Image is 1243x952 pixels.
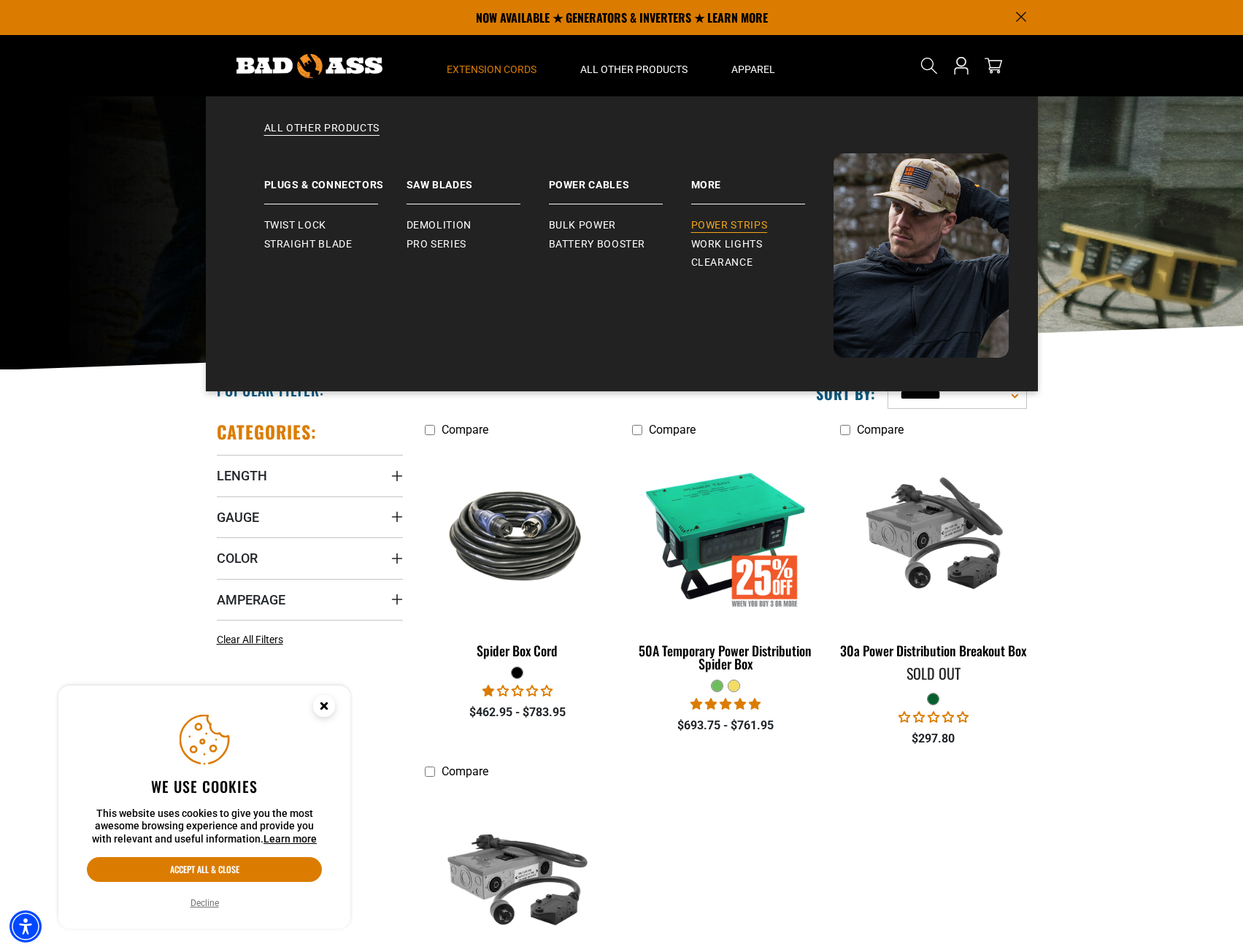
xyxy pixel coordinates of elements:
a: Saw Blades [407,153,549,204]
span: 5.00 stars [690,697,761,711]
img: Bad Ass Extension Cords [834,153,1009,358]
img: Bad Ass Extension Cords [236,54,382,78]
a: Battery Booster More Power Strips [691,153,834,204]
aside: Cookie Consent [58,686,350,929]
a: Battery Booster [549,235,691,254]
a: Open this option [950,35,973,96]
span: Straight Blade [264,238,353,251]
a: Clearance [691,253,834,272]
a: 50A Temporary Power Distribution Spider Box 50A Temporary Power Distribution Spider Box [632,444,818,679]
p: This website uses cookies to give you the most awesome browsing experience and provide you with r... [87,807,322,846]
a: Bulk Power [549,216,691,235]
summary: Apparel [709,35,797,96]
div: Accessibility Menu [9,910,42,943]
div: Spider Box Cord [425,644,611,657]
div: $297.80 [840,730,1026,748]
summary: Search [917,54,941,77]
a: Work Lights [691,235,834,254]
img: green [842,451,1025,619]
div: $693.75 - $761.95 [632,717,818,734]
div: Sold Out [840,666,1026,680]
a: green 30a Power Distribution Breakout Box [840,444,1026,666]
span: Length [217,467,267,484]
div: $462.95 - $783.95 [425,704,611,721]
summary: Color [217,537,403,578]
summary: Gauge [217,496,403,537]
a: black Spider Box Cord [425,444,611,666]
span: Work Lights [691,238,763,251]
h2: We use cookies [87,777,322,796]
label: Sort by: [816,384,876,403]
a: Twist Lock [264,216,407,235]
span: Power Strips [691,219,768,232]
img: black [426,479,609,591]
h2: Popular Filter: [217,380,324,399]
summary: Length [217,455,403,496]
span: Clear All Filters [217,634,283,645]
a: Power Strips [691,216,834,235]
span: Compare [649,423,696,437]
div: 50A Temporary Power Distribution Spider Box [632,644,818,670]
span: Compare [442,423,488,437]
span: Color [217,550,258,567]
a: Power Cables [549,153,691,204]
span: Battery Booster [549,238,646,251]
div: 30a Power Distribution Breakout Box [840,644,1026,657]
summary: Amperage [217,579,403,620]
h2: Categories: [217,421,318,443]
button: Accept all & close [87,857,322,882]
a: Pro Series [407,235,549,254]
span: Compare [442,764,488,778]
a: Clear All Filters [217,632,289,648]
img: 50A Temporary Power Distribution Spider Box [634,451,817,619]
a: Plugs & Connectors [264,153,407,204]
button: Decline [186,896,223,910]
span: Twist Lock [264,219,326,232]
a: This website uses cookies to give you the most awesome browsing experience and provide you with r... [263,833,317,845]
a: Straight Blade [264,235,407,254]
span: 0.00 stars [898,710,969,724]
span: Compare [857,423,904,437]
span: Demolition [407,219,472,232]
span: 1.00 stars [482,684,553,698]
span: Apparel [731,63,775,76]
button: Close this option [298,686,350,731]
span: Clearance [691,256,753,269]
a: cart [982,57,1005,74]
summary: Extension Cords [425,35,558,96]
span: Gauge [217,509,259,526]
span: Pro Series [407,238,466,251]
summary: All Other Products [558,35,709,96]
span: All Other Products [580,63,688,76]
span: Extension Cords [447,63,536,76]
span: Bulk Power [549,219,616,232]
a: Demolition [407,216,549,235]
a: All Other Products [235,121,1009,153]
span: Amperage [217,591,285,608]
